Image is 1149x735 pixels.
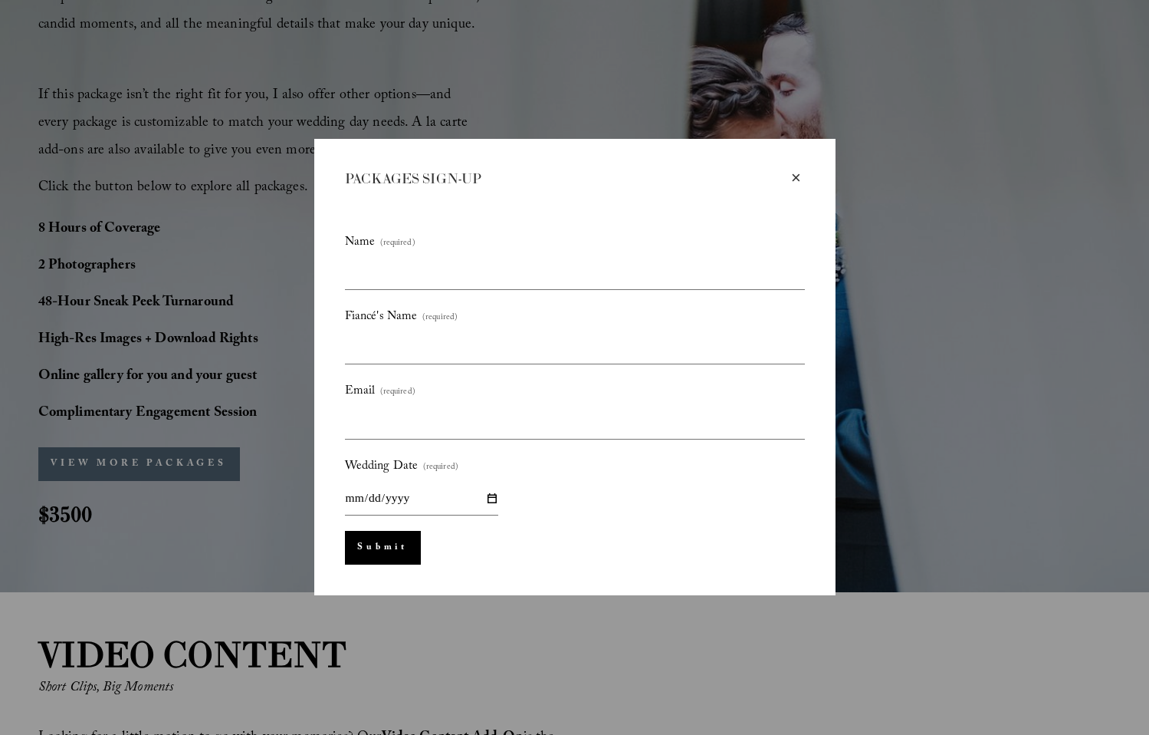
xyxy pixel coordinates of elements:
span: (required) [422,310,458,327]
span: Fiancé's Name [345,305,418,329]
div: PACKAGES SIGN-UP [345,170,788,189]
button: Submit [345,531,421,565]
span: Email [345,380,376,404]
span: (required) [380,236,415,252]
div: Close [788,170,805,186]
span: Wedding Date [345,455,419,479]
span: Name [345,231,376,255]
span: (required) [423,460,458,476]
span: (required) [380,384,415,401]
